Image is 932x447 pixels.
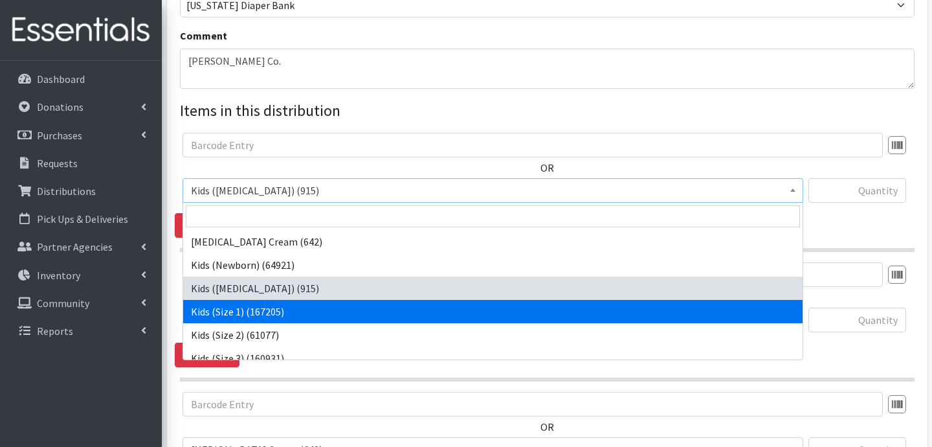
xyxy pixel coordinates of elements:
[808,178,906,203] input: Quantity
[183,347,803,370] li: Kids (Size 3) (160931)
[37,100,83,113] p: Donations
[37,325,73,338] p: Reports
[5,206,157,232] a: Pick Ups & Deliveries
[37,212,128,225] p: Pick Ups & Deliveries
[183,300,803,323] li: Kids (Size 1) (167205)
[180,99,915,122] legend: Items in this distribution
[37,297,89,310] p: Community
[540,419,554,435] label: OR
[37,269,80,282] p: Inventory
[5,290,157,316] a: Community
[37,129,82,142] p: Purchases
[183,277,803,300] li: Kids ([MEDICAL_DATA]) (915)
[5,8,157,52] img: HumanEssentials
[37,157,78,170] p: Requests
[540,160,554,176] label: OR
[5,262,157,288] a: Inventory
[175,213,239,238] a: Remove
[180,28,227,43] label: Comment
[183,178,803,203] span: Kids (Preemie) (915)
[183,323,803,347] li: Kids (Size 2) (61077)
[183,253,803,277] li: Kids (Newborn) (64921)
[183,230,803,253] li: [MEDICAL_DATA] Cream (642)
[5,150,157,176] a: Requests
[191,181,795,200] span: Kids (Preemie) (915)
[175,343,239,367] a: Remove
[5,94,157,120] a: Donations
[5,122,157,148] a: Purchases
[5,66,157,92] a: Dashboard
[808,308,906,332] input: Quantity
[183,392,883,417] input: Barcode Entry
[37,240,113,253] p: Partner Agencies
[37,185,96,198] p: Distributions
[183,133,883,157] input: Barcode Entry
[5,318,157,344] a: Reports
[5,234,157,260] a: Partner Agencies
[5,178,157,204] a: Distributions
[37,73,85,86] p: Dashboard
